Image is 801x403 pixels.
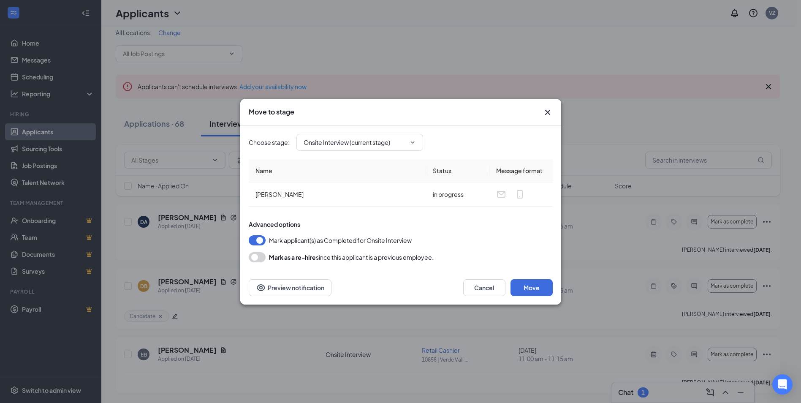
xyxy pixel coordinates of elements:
[409,139,416,146] svg: ChevronDown
[269,235,412,245] span: Mark applicant(s) as Completed for Onsite Interview
[249,279,331,296] button: Preview notificationEye
[249,220,553,229] div: Advanced options
[772,374,793,395] div: Open Intercom Messenger
[543,107,553,117] button: Close
[256,283,266,293] svg: Eye
[543,107,553,117] svg: Cross
[249,107,294,117] h3: Move to stage
[249,159,426,182] th: Name
[269,253,316,261] b: Mark as a re-hire
[426,182,489,207] td: in progress
[515,189,525,199] svg: MobileSms
[510,279,553,296] button: Move
[426,159,489,182] th: Status
[269,252,434,262] div: since this applicant is a previous employee.
[255,191,304,198] span: [PERSON_NAME]
[463,279,505,296] button: Cancel
[496,189,506,199] svg: Email
[489,159,553,182] th: Message format
[249,138,290,147] span: Choose stage :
